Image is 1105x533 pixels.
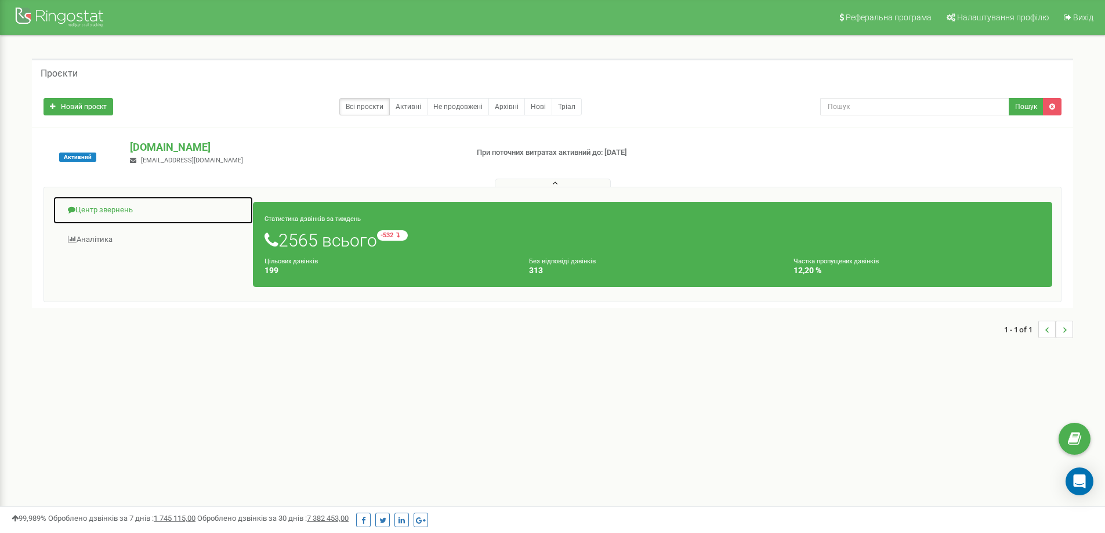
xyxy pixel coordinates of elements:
[552,98,582,115] a: Тріал
[427,98,489,115] a: Не продовжені
[488,98,525,115] a: Архівні
[529,266,776,275] h4: 313
[130,140,458,155] p: [DOMAIN_NAME]
[529,258,596,265] small: Без відповіді дзвінків
[48,514,195,523] span: Оброблено дзвінків за 7 днів :
[53,226,253,254] a: Аналiтика
[820,98,1009,115] input: Пошук
[794,258,879,265] small: Частка пропущених дзвінків
[377,230,408,241] small: -532
[154,514,195,523] u: 1 745 115,00
[477,147,718,158] p: При поточних витратах активний до: [DATE]
[1073,13,1093,22] span: Вихід
[141,157,243,164] span: [EMAIL_ADDRESS][DOMAIN_NAME]
[389,98,427,115] a: Активні
[1009,98,1044,115] button: Пошук
[265,266,512,275] h4: 199
[1004,309,1073,350] nav: ...
[846,13,932,22] span: Реферальна програма
[12,514,46,523] span: 99,989%
[44,98,113,115] a: Новий проєкт
[53,196,253,224] a: Центр звернень
[41,68,78,79] h5: Проєкти
[1066,467,1093,495] div: Open Intercom Messenger
[59,153,96,162] span: Активний
[265,258,318,265] small: Цільових дзвінків
[265,215,361,223] small: Статистика дзвінків за тиждень
[265,230,1041,250] h1: 2565 всього
[957,13,1049,22] span: Налаштування профілю
[307,514,349,523] u: 7 382 453,00
[197,514,349,523] span: Оброблено дзвінків за 30 днів :
[339,98,390,115] a: Всі проєкти
[1004,321,1038,338] span: 1 - 1 of 1
[524,98,552,115] a: Нові
[794,266,1041,275] h4: 12,20 %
